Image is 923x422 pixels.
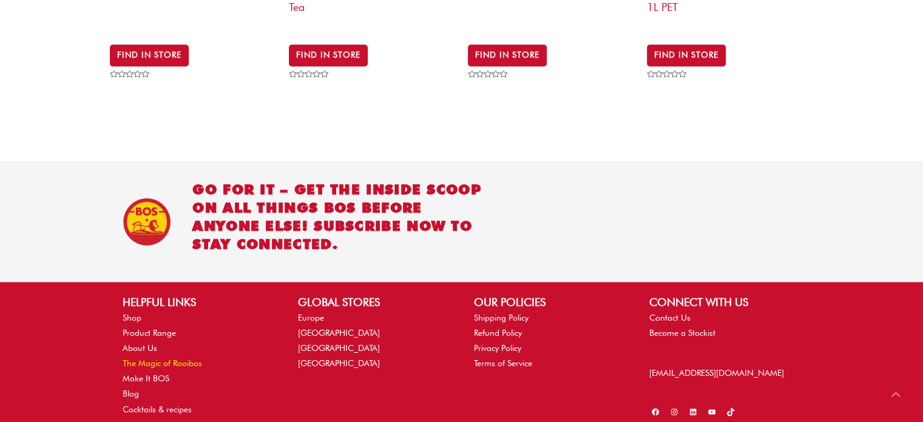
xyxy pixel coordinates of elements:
a: BUY IN STORE [647,44,726,66]
a: Make It BOS [123,373,169,383]
a: [GEOGRAPHIC_DATA] [298,328,380,338]
img: BOS Ice Tea [123,197,171,246]
a: The Magic of Rooibos [123,358,202,368]
a: Shop [123,313,141,322]
a: BUY IN STORE [468,44,547,66]
a: [GEOGRAPHIC_DATA] [298,343,380,353]
a: Become a Stockist [649,328,715,338]
a: Terms of Service [474,358,532,368]
a: BUY IN STORE [110,44,189,66]
h2: OUR POLICIES [474,294,625,310]
nav: OUR POLICIES [474,310,625,372]
nav: CONNECT WITH US [649,310,800,341]
a: Europe [298,313,324,322]
a: Product Range [123,328,176,338]
h2: GLOBAL STORES [298,294,449,310]
a: [EMAIL_ADDRESS][DOMAIN_NAME] [649,368,784,378]
h2: HELPFUL LINKS [123,294,274,310]
nav: GLOBAL STORES [298,310,449,372]
a: Contact Us [649,313,691,322]
a: BUY IN STORE [289,44,368,66]
a: Privacy Policy [474,343,521,353]
h2: CONNECT WITH US [649,294,800,310]
h2: Go for it – get the inside scoop on all things BOS before anyone else! Subscribe now to stay conn... [192,180,487,253]
a: Refund Policy [474,328,522,338]
a: Blog [123,389,139,398]
a: Cocktails & recipes [123,404,192,414]
a: Shipping Policy [474,313,529,322]
a: About Us [123,343,157,353]
nav: HELPFUL LINKS [123,310,274,417]
a: [GEOGRAPHIC_DATA] [298,358,380,368]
